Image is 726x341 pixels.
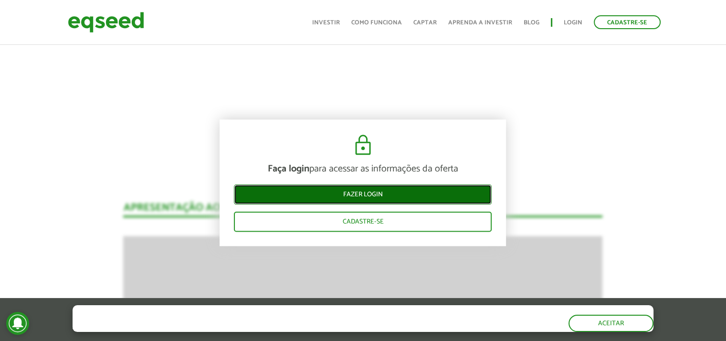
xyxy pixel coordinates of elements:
a: Como funciona [351,20,402,26]
a: Fazer login [234,184,492,204]
button: Aceitar [568,315,653,332]
a: Cadastre-se [594,15,661,29]
a: Captar [413,20,437,26]
p: Ao clicar em "aceitar", você aceita nossa . [73,322,418,331]
img: EqSeed [68,10,144,35]
a: Login [564,20,582,26]
a: Blog [524,20,539,26]
p: para acessar as informações da oferta [234,163,492,175]
a: Cadastre-se [234,212,492,232]
img: cadeado.svg [351,134,375,157]
a: Aprenda a investir [448,20,512,26]
h5: O site da EqSeed utiliza cookies para melhorar sua navegação. [73,305,418,320]
strong: Faça login [268,161,309,177]
a: política de privacidade e de cookies [199,323,309,331]
a: Investir [312,20,340,26]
